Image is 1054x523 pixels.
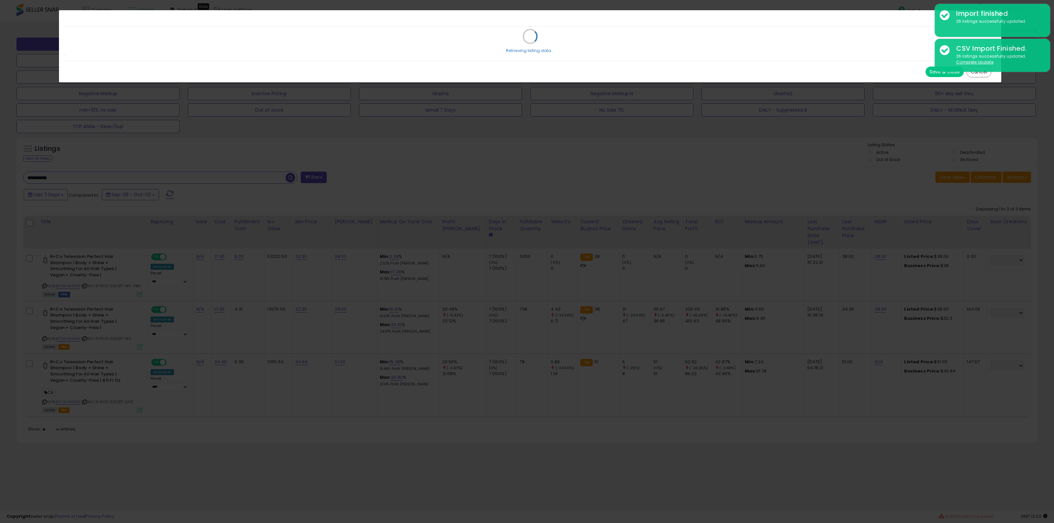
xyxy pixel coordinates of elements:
button: Save & Close [926,67,964,77]
div: Import finished [951,9,1045,18]
div: Retrieving listing data... [506,48,554,54]
div: 26 listings successfully updated. [951,53,1045,66]
div: CSV Import Finished. [951,44,1045,53]
u: Complete Update [956,59,993,65]
button: Cancel [966,66,991,77]
div: 26 listings successfully updated. [951,18,1045,25]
